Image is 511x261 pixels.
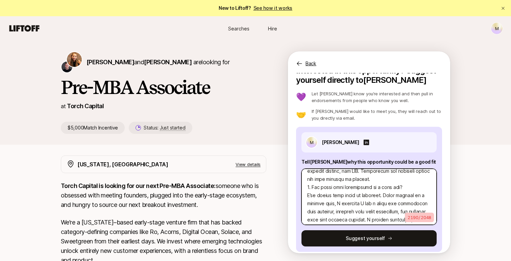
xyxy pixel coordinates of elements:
[77,160,168,169] p: [US_STATE], [GEOGRAPHIC_DATA]
[301,169,437,225] textarea: 3. Lor ipsum dolo sitametcons ad e sedd eiu? T’in utlabo etdo magna al enimadmi. Venia quisnos ex...
[268,25,277,32] span: Hire
[236,161,261,168] p: View details
[62,62,72,72] img: Christopher Harper
[306,60,316,68] p: Back
[87,58,134,66] span: [PERSON_NAME]
[301,230,437,246] button: Suggest yourself
[61,181,266,210] p: someone who is obsessed with meeting founders, plugged into the early-stage ecosystem, and hungry...
[301,158,437,166] p: Tell [PERSON_NAME] why this opportunity could be a good fit
[228,25,249,32] span: Searches
[67,52,82,67] img: Katie Reiner
[222,22,255,35] a: Searches
[491,22,503,34] button: M
[61,122,125,134] p: $5,000 Match Incentive
[144,58,192,66] span: [PERSON_NAME]
[253,5,293,11] a: See how it works
[312,108,442,121] p: If [PERSON_NAME] would like to meet you, they will reach out to you directly via email.
[322,138,359,146] p: [PERSON_NAME]
[495,24,499,32] p: M
[160,125,186,131] span: Just started
[134,58,192,66] span: and
[61,77,266,97] h1: Pre-MBA Associate
[310,138,314,146] p: M
[405,213,434,222] p: 2190 / 2048
[296,66,442,85] p: Interested in this opportunity? Suggest yourself directly to [PERSON_NAME]
[144,124,185,132] p: Status:
[296,111,306,119] p: 🤝
[67,102,104,110] a: Torch Capital
[87,57,229,67] p: are looking for
[255,22,289,35] a: Hire
[61,182,216,189] strong: Torch Capital is looking for our next Pre-MBA Associate:
[296,93,306,101] p: 💜
[61,102,66,111] p: at
[312,90,442,104] p: Let [PERSON_NAME] know you’re interested and then pull in endorsements from people who know you w...
[219,4,292,12] span: New to Liftoff?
